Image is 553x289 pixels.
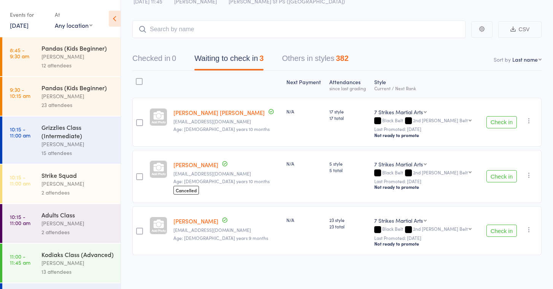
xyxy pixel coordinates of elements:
[173,217,218,225] a: [PERSON_NAME]
[41,228,114,236] div: 2 attendees
[259,54,264,62] div: 3
[41,123,114,140] div: Grizzlies Class (Intermediate)
[286,108,323,115] div: N/A
[41,101,114,109] div: 23 attendees
[374,226,477,233] div: Black Belt
[286,217,323,223] div: N/A
[329,160,368,167] span: 5 style
[286,160,323,167] div: N/A
[494,56,511,63] label: Sort by
[41,211,114,219] div: Adults Class
[374,217,423,224] div: 7 Strikes Martial Arts
[41,92,114,101] div: [PERSON_NAME]
[10,214,30,226] time: 10:15 - 11:00 am
[329,115,368,121] span: 17 total
[486,170,517,182] button: Check in
[326,74,371,94] div: Atten­dances
[374,184,477,190] div: Not ready to promote
[173,119,280,124] small: Sallykerr@icloud.com
[2,244,121,283] a: 11:00 -11:45 amKodiaks Class (Advanced)[PERSON_NAME]13 attendees
[283,74,326,94] div: Next Payment
[41,219,114,228] div: [PERSON_NAME]
[374,126,477,132] small: Last Promoted: [DATE]
[498,21,542,38] button: CSV
[41,140,114,148] div: [PERSON_NAME]
[41,188,114,197] div: 2 attendees
[374,132,477,138] div: Not ready to promote
[374,179,477,184] small: Last Promoted: [DATE]
[41,44,114,52] div: Pandas (Kids Beginner)
[10,8,47,21] div: Events for
[173,171,280,176] small: nhalpage@gmail.com
[10,21,29,29] a: [DATE]
[486,225,517,237] button: Check in
[172,54,176,62] div: 0
[413,118,468,123] div: 2nd [PERSON_NAME] Belt
[41,61,114,70] div: 12 attendees
[374,160,423,168] div: 7 Strikes Martial Arts
[2,77,121,116] a: 9:30 -10:15 amPandas (Kids Beginner)[PERSON_NAME]23 attendees
[329,86,368,91] div: since last grading
[55,8,92,21] div: At
[173,227,280,233] small: robinson_ant@hotmail.com
[10,47,29,59] time: 8:45 - 9:30 am
[336,54,348,62] div: 382
[41,148,114,157] div: 15 attendees
[173,186,199,195] span: Cancelled
[132,21,466,38] input: Search by name
[41,179,114,188] div: [PERSON_NAME]
[329,108,368,115] span: 17 style
[413,170,468,175] div: 2nd [PERSON_NAME] Belt
[374,118,477,124] div: Black Belt
[2,37,121,76] a: 8:45 -9:30 amPandas (Kids Beginner)[PERSON_NAME]12 attendees
[10,253,30,265] time: 11:00 - 11:45 am
[41,83,114,92] div: Pandas (Kids Beginner)
[512,56,538,63] div: Last name
[41,267,114,276] div: 13 attendees
[132,50,176,70] button: Checked in0
[329,223,368,230] span: 23 total
[41,250,114,259] div: Kodiaks Class (Advanced)
[2,164,121,203] a: 10:15 -11:00 amStrike Squad[PERSON_NAME]2 attendees
[55,21,92,29] div: Any location
[10,126,30,138] time: 10:15 - 11:00 am
[41,52,114,61] div: [PERSON_NAME]
[173,109,265,117] a: [PERSON_NAME] [PERSON_NAME]
[486,116,517,128] button: Check in
[194,50,264,70] button: Waiting to check in3
[173,178,270,184] span: Age: [DEMOGRAPHIC_DATA] years 10 months
[173,126,270,132] span: Age: [DEMOGRAPHIC_DATA] years 10 months
[329,167,368,173] span: 5 total
[413,226,468,231] div: 2nd [PERSON_NAME] Belt
[374,170,477,176] div: Black Belt
[374,108,423,116] div: 7 Strikes Martial Arts
[371,74,480,94] div: Style
[2,204,121,243] a: 10:15 -11:00 amAdults Class[PERSON_NAME]2 attendees
[2,117,121,164] a: 10:15 -11:00 amGrizzlies Class (Intermediate)[PERSON_NAME]15 attendees
[374,86,477,91] div: Current / Next Rank
[374,235,477,241] small: Last Promoted: [DATE]
[173,161,218,169] a: [PERSON_NAME]
[10,86,30,99] time: 9:30 - 10:15 am
[374,241,477,247] div: Not ready to promote
[41,171,114,179] div: Strike Squad
[10,174,30,186] time: 10:15 - 11:00 am
[41,259,114,267] div: [PERSON_NAME]
[329,217,368,223] span: 23 style
[173,235,268,241] span: Age: [DEMOGRAPHIC_DATA] years 9 months
[282,50,348,70] button: Others in styles382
